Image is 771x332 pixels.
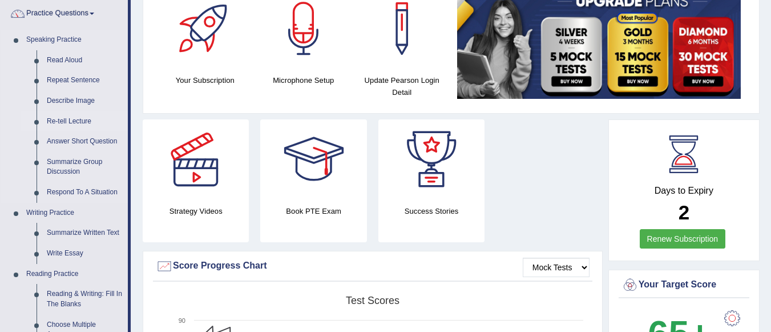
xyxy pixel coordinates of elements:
[640,229,726,249] a: Renew Subscription
[260,205,366,217] h4: Book PTE Exam
[679,201,689,223] b: 2
[21,30,128,50] a: Speaking Practice
[42,70,128,91] a: Repeat Sentence
[179,317,185,324] text: 90
[42,182,128,203] a: Respond To A Situation
[143,205,249,217] h4: Strategy Videos
[42,284,128,314] a: Reading & Writing: Fill In The Blanks
[260,74,348,86] h4: Microphone Setup
[42,91,128,111] a: Describe Image
[346,295,399,306] tspan: Test scores
[42,111,128,132] a: Re-tell Lecture
[42,50,128,71] a: Read Aloud
[621,186,746,196] h4: Days to Expiry
[156,258,590,275] div: Score Progress Chart
[21,264,128,285] a: Reading Practice
[358,74,446,98] h4: Update Pearson Login Detail
[42,223,128,243] a: Summarize Written Text
[42,131,128,152] a: Answer Short Question
[42,152,128,182] a: Summarize Group Discussion
[42,243,128,264] a: Write Essay
[21,203,128,223] a: Writing Practice
[378,205,485,217] h4: Success Stories
[162,74,249,86] h4: Your Subscription
[621,277,746,294] div: Your Target Score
